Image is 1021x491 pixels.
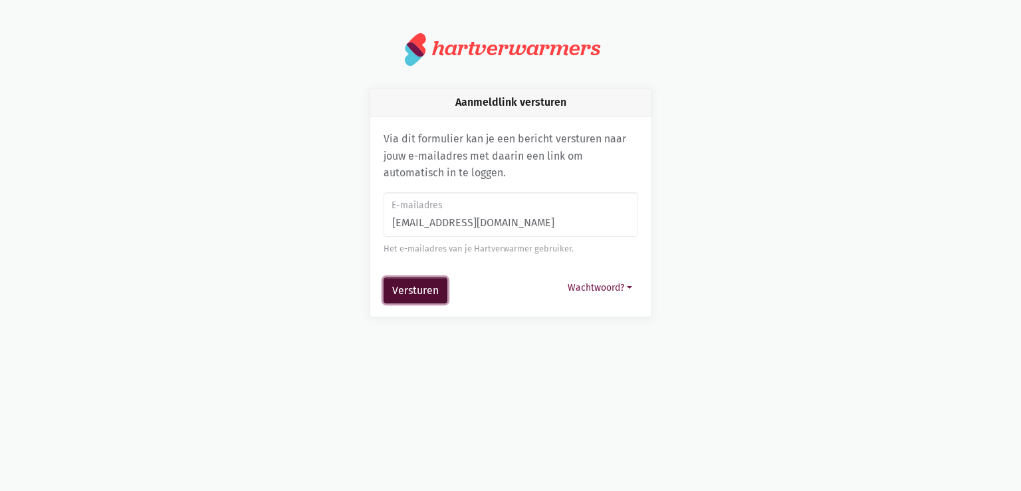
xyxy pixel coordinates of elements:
p: Via dit formulier kan je een bericht versturen naar jouw e-mailadres met daarin een link om autom... [384,130,638,182]
a: hartverwarmers [405,32,616,67]
label: E-mailadres [392,198,629,213]
button: Wachtwoord? [562,277,638,298]
div: hartverwarmers [432,36,600,61]
div: Aanmeldlink versturen [370,88,651,117]
form: Aanmeldlink versturen [384,192,638,304]
div: Het e-mailadres van je Hartverwarmer gebruiker. [384,242,638,255]
button: Versturen [384,277,447,304]
img: logo.svg [405,32,427,67]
